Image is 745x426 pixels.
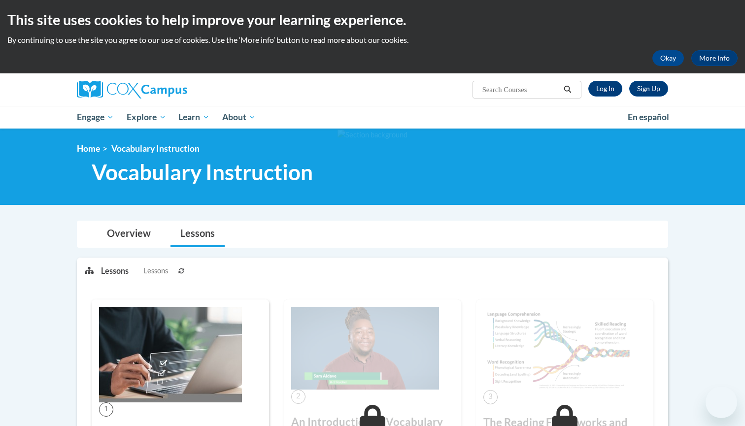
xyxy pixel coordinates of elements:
span: Lessons [143,265,168,276]
img: Cox Campus [77,81,187,98]
a: About [216,106,262,129]
p: By continuing to use the site you agree to our use of cookies. Use the ‘More info’ button to read... [7,34,738,45]
div: Main menu [62,106,683,129]
span: 2 [291,390,305,404]
a: Lessons [170,221,225,247]
span: En español [628,112,669,122]
span: Vocabulary Instruction [92,159,313,185]
span: 3 [483,390,498,404]
span: About [222,111,256,123]
a: Explore [120,106,172,129]
span: Explore [127,111,166,123]
h2: This site uses cookies to help improve your learning experience. [7,10,738,30]
a: Learn [172,106,216,129]
button: Okay [652,50,684,66]
img: Course Image [291,307,439,390]
a: En español [621,107,676,128]
a: Cox Campus [77,81,264,98]
span: 1 [99,402,113,417]
a: Log In [588,81,622,97]
p: Lessons [101,265,129,276]
span: Vocabulary Instruction [111,143,200,154]
span: Learn [178,111,209,123]
a: Register [629,81,668,97]
a: Engage [70,106,120,129]
iframe: Button to launch messaging window [706,387,737,418]
button: Search [560,84,575,96]
input: Search Courses [481,84,560,96]
a: Overview [97,221,161,247]
a: More Info [691,50,738,66]
img: Section background [338,130,407,140]
a: Home [77,143,100,154]
img: Course Image [483,307,631,390]
img: Course Image [99,307,242,402]
span: Engage [77,111,114,123]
